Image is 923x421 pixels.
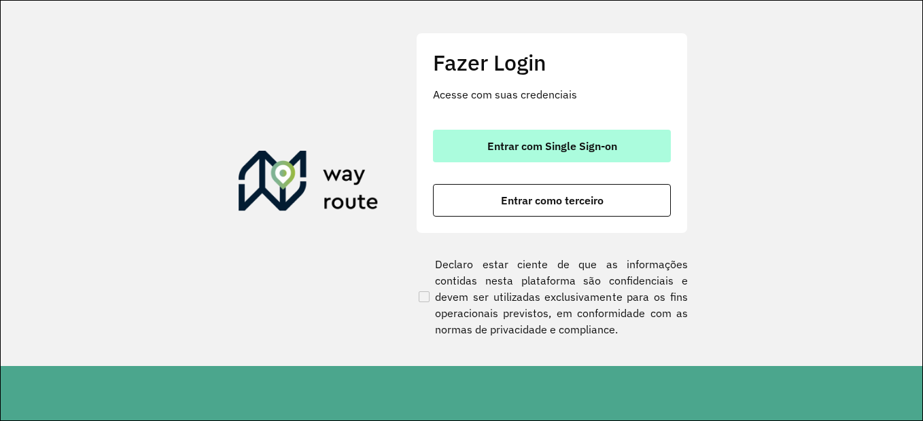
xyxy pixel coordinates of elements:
[487,141,617,151] span: Entrar com Single Sign-on
[433,130,671,162] button: button
[433,50,671,75] h2: Fazer Login
[433,184,671,217] button: button
[433,86,671,103] p: Acesse com suas credenciais
[416,256,688,337] label: Declaro estar ciente de que as informações contidas nesta plataforma são confidenciais e devem se...
[501,195,604,206] span: Entrar como terceiro
[239,151,379,216] img: Roteirizador AmbevTech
